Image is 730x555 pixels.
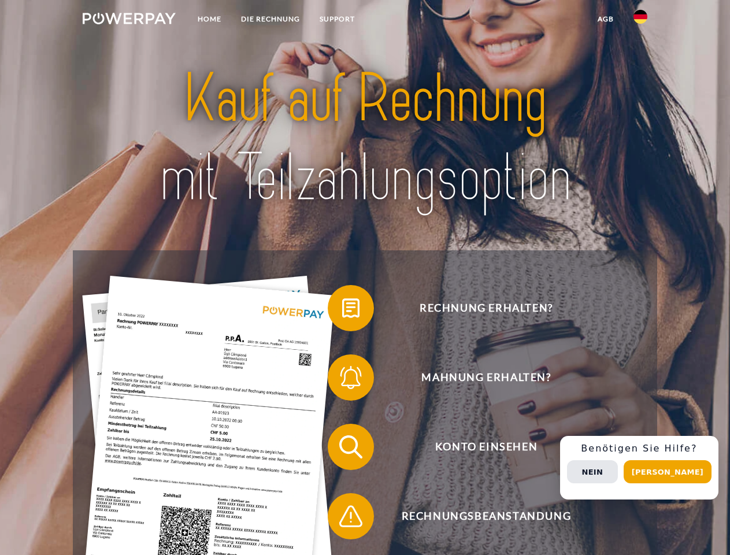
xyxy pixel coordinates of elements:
img: title-powerpay_de.svg [110,55,620,221]
button: Rechnung erhalten? [328,285,628,331]
button: Rechnungsbeanstandung [328,493,628,539]
a: SUPPORT [310,9,365,29]
img: qb_search.svg [336,432,365,461]
h3: Benötigen Sie Hilfe? [567,443,712,454]
button: [PERSON_NAME] [624,460,712,483]
span: Rechnungsbeanstandung [344,493,628,539]
button: Nein [567,460,618,483]
div: Schnellhilfe [560,436,718,499]
img: logo-powerpay-white.svg [83,13,176,24]
img: qb_bell.svg [336,363,365,392]
button: Konto einsehen [328,424,628,470]
img: qb_bill.svg [336,294,365,323]
span: Rechnung erhalten? [344,285,628,331]
a: agb [588,9,624,29]
a: DIE RECHNUNG [231,9,310,29]
a: Home [188,9,231,29]
img: de [633,10,647,24]
span: Mahnung erhalten? [344,354,628,401]
button: Mahnung erhalten? [328,354,628,401]
span: Konto einsehen [344,424,628,470]
img: qb_warning.svg [336,502,365,531]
